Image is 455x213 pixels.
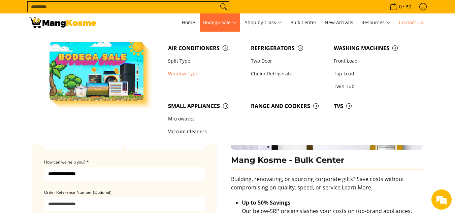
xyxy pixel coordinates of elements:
[404,4,412,9] span: ₱0
[50,42,144,101] img: Bodega Sale
[248,55,330,67] a: Two Door
[330,80,413,93] a: Twin Tub
[330,55,413,67] a: Front Load
[168,44,244,52] span: Air Conditioners
[290,19,317,26] span: Bulk Center
[165,113,248,126] a: Microwaves
[29,17,96,28] img: Contact Us Today! l Mang Kosme - Home Appliance Warehouse Sale
[361,19,391,27] span: Resources
[321,13,357,32] a: New Arrivals
[241,13,286,32] a: Shop by Class
[168,102,244,110] span: Small Appliances
[251,44,327,52] span: Refrigerators
[44,189,111,195] span: Order Reference Number (Optional)
[165,100,248,112] a: Small Appliances
[165,42,248,55] a: Air Conditioners
[330,67,413,80] a: Top Load
[334,44,410,52] span: Washing Machines
[110,3,127,20] div: Minimize live chat window
[200,13,240,32] a: Bodega Sale
[218,2,229,12] button: Search
[325,19,353,26] span: New Arrivals
[248,42,330,55] a: Refrigerators
[388,3,413,10] span: •
[3,142,128,165] textarea: Type your message and hit 'Enter'
[248,67,330,80] a: Chiller Refrigerator
[330,100,413,112] a: TVs
[178,13,198,32] a: Home
[334,102,410,110] span: TVs
[44,159,85,165] span: How can we help you?
[251,102,327,110] span: Range and Cookers
[342,184,371,191] a: Learn More
[182,19,195,26] span: Home
[287,13,320,32] a: Bulk Center
[399,19,423,26] span: Contact Us
[248,100,330,112] a: Range and Cookers
[395,13,426,32] a: Contact Us
[231,155,423,170] h3: Mang Kosme - Bulk Center
[165,67,248,80] a: Window Type
[231,175,423,199] p: Building, renovating, or sourcing corporate gifts? Save costs without compromising on quality, sp...
[330,42,413,55] a: Washing Machines
[35,38,113,46] div: Chat with us now
[103,13,426,32] nav: Main Menu
[165,55,248,67] a: Split Type
[398,4,403,9] span: 0
[39,64,93,132] span: We're online!
[358,13,394,32] a: Resources
[165,126,248,138] a: Vaccum Cleaners
[245,19,282,27] span: Shop by Class
[242,199,290,206] strong: Up to 50% Savings
[203,19,237,27] span: Bodega Sale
